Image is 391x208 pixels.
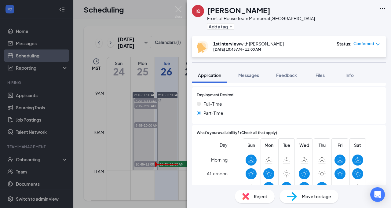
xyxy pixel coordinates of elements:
[281,142,292,148] span: Tue
[352,142,363,148] span: Sat
[316,72,325,78] span: Files
[203,110,223,116] span: Part-Time
[213,41,284,47] div: with [PERSON_NAME]
[197,92,233,98] span: Employment Desired
[370,187,385,202] div: Open Intercom Messenger
[198,72,221,78] span: Application
[379,5,386,12] svg: Ellipses
[211,154,228,165] span: Morning
[195,8,200,14] div: IQ
[376,42,380,46] span: down
[207,5,270,15] h1: [PERSON_NAME]
[213,47,284,52] div: [DATE] 10:45 AM - 11:00 AM
[345,72,354,78] span: Info
[299,142,310,148] span: Wed
[211,182,228,193] span: Evening
[334,142,345,148] span: Fri
[238,72,259,78] span: Messages
[207,23,234,30] button: PlusAdd a tag
[197,130,277,136] span: What's your availability? (Check all that apply)
[276,72,297,78] span: Feedback
[213,41,240,46] b: 1st Interview
[220,141,228,148] span: Day
[337,41,352,47] div: Status :
[246,142,257,148] span: Sun
[203,100,222,107] span: Full-Time
[229,25,233,28] svg: Plus
[207,168,228,179] span: Afternoon
[263,142,274,148] span: Mon
[254,193,267,200] span: Reject
[353,41,374,47] span: Confirmed
[207,15,315,21] div: Front of House Team Member at [GEOGRAPHIC_DATA]
[316,142,327,148] span: Thu
[302,193,331,200] span: Move to stage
